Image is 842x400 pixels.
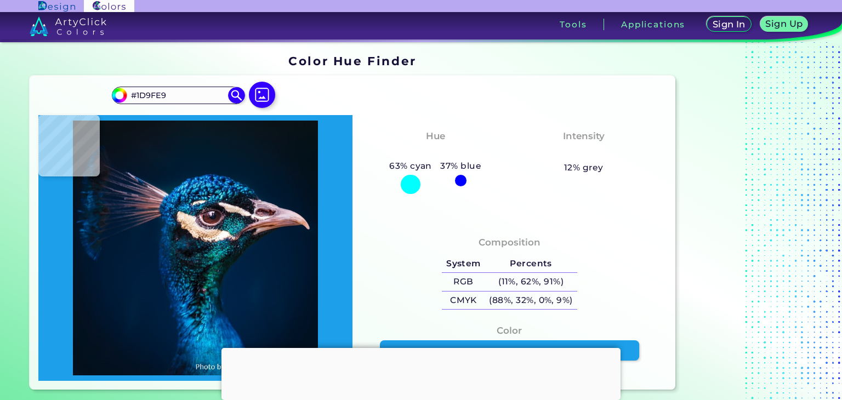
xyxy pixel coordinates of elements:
[479,235,541,250] h4: Composition
[385,159,436,173] h5: 63% cyan
[426,128,445,144] h4: Hue
[763,18,806,31] a: Sign Up
[221,348,621,397] iframe: Advertisement
[621,20,685,28] h3: Applications
[560,20,587,28] h3: Tools
[485,292,577,310] h5: (88%, 32%, 0%, 9%)
[563,128,605,144] h4: Intensity
[555,146,613,159] h3: Moderate
[485,255,577,273] h5: Percents
[442,292,485,310] h5: CMYK
[249,82,275,108] img: icon picture
[228,87,244,104] img: icon search
[564,161,604,175] h5: 12% grey
[127,88,229,103] input: type color..
[288,53,416,69] h1: Color Hue Finder
[400,146,471,159] h3: Bluish Cyan
[38,1,75,12] img: ArtyClick Design logo
[767,20,801,28] h5: Sign Up
[714,20,744,28] h5: Sign In
[485,273,577,291] h5: (11%, 62%, 91%)
[30,16,107,36] img: logo_artyclick_colors_white.svg
[442,255,485,273] h5: System
[436,159,486,173] h5: 37% blue
[442,273,485,291] h5: RGB
[44,121,347,375] img: img_pavlin.jpg
[497,323,522,339] h4: Color
[709,18,749,31] a: Sign In
[680,50,817,393] iframe: Advertisement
